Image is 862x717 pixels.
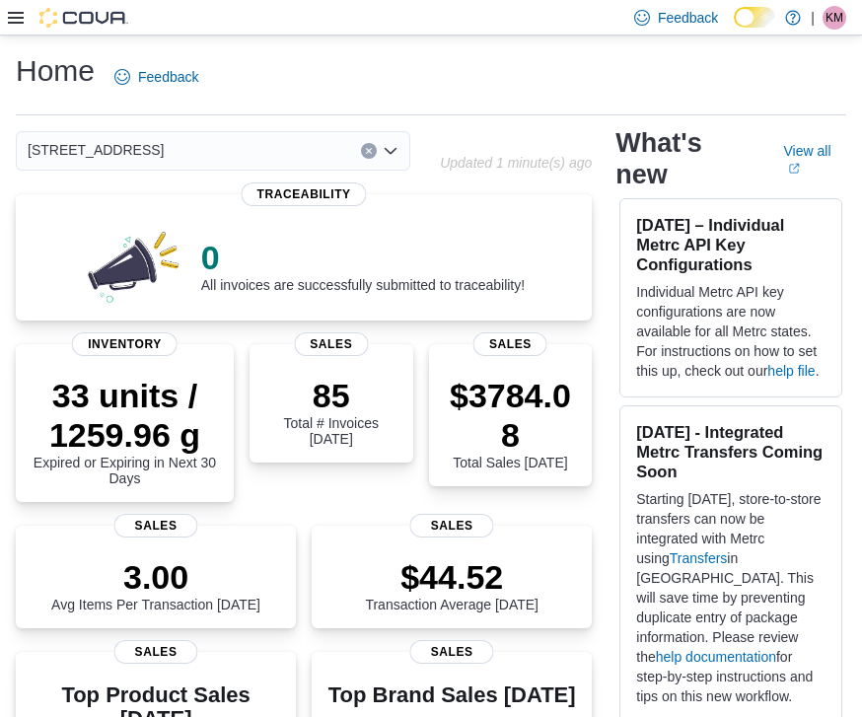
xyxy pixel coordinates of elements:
[670,550,728,566] a: Transfers
[39,8,128,28] img: Cova
[811,6,815,30] p: |
[51,557,260,612] div: Avg Items Per Transaction [DATE]
[72,332,178,356] span: Inventory
[734,7,775,28] input: Dark Mode
[636,282,826,381] p: Individual Metrc API key configurations are now available for all Metrc states. For instructions ...
[32,376,218,455] p: 33 units / 1259.96 g
[201,238,525,293] div: All invoices are successfully submitted to traceability!
[767,363,815,379] a: help file
[361,143,377,159] button: Clear input
[473,332,547,356] span: Sales
[445,376,577,455] p: $3784.08
[51,557,260,597] p: 3.00
[383,143,398,159] button: Open list of options
[328,683,576,707] h3: Top Brand Sales [DATE]
[242,182,367,206] span: Traceability
[410,514,494,538] span: Sales
[265,376,397,415] p: 85
[788,163,800,175] svg: External link
[823,6,846,30] div: Kenneth Martin
[365,557,539,612] div: Transaction Average [DATE]
[16,51,95,91] h1: Home
[445,376,577,470] div: Total Sales [DATE]
[615,127,759,190] h2: What's new
[265,376,397,447] div: Total # Invoices [DATE]
[636,422,826,481] h3: [DATE] - Integrated Metrc Transfers Coming Soon
[32,376,218,486] div: Expired or Expiring in Next 30 Days
[201,238,525,277] p: 0
[28,138,164,162] span: [STREET_ADDRESS]
[113,640,197,664] span: Sales
[107,57,206,97] a: Feedback
[658,8,718,28] span: Feedback
[636,215,826,274] h3: [DATE] – Individual Metrc API Key Configurations
[440,155,592,171] p: Updated 1 minute(s) ago
[826,6,843,30] span: KM
[294,332,368,356] span: Sales
[113,514,197,538] span: Sales
[636,489,826,706] p: Starting [DATE], store-to-store transfers can now be integrated with Metrc using in [GEOGRAPHIC_D...
[784,143,846,175] a: View allExternal link
[410,640,494,664] span: Sales
[365,557,539,597] p: $44.52
[138,67,198,87] span: Feedback
[83,226,185,305] img: 0
[734,28,735,29] span: Dark Mode
[656,649,776,665] a: help documentation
